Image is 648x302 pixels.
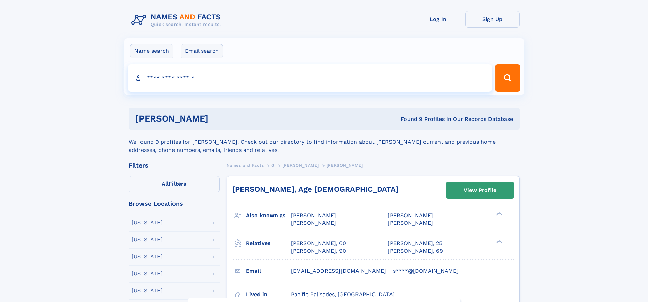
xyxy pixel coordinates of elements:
[271,161,275,170] a: G
[465,11,520,28] a: Sign Up
[181,44,223,58] label: Email search
[495,239,503,244] div: ❯
[129,176,220,192] label: Filters
[291,212,336,219] span: [PERSON_NAME]
[129,201,220,207] div: Browse Locations
[132,254,163,259] div: [US_STATE]
[135,114,305,123] h1: [PERSON_NAME]
[282,163,319,168] span: [PERSON_NAME]
[232,185,398,193] a: [PERSON_NAME], Age [DEMOGRAPHIC_DATA]
[291,268,386,274] span: [EMAIL_ADDRESS][DOMAIN_NAME]
[388,247,443,255] a: [PERSON_NAME], 69
[129,162,220,169] div: Filters
[129,130,520,154] div: We found 9 profiles for [PERSON_NAME]. Check out our directory to find information about [PERSON_...
[495,212,503,216] div: ❯
[304,115,513,123] div: Found 9 Profiles In Our Records Database
[246,289,291,300] h3: Lived in
[464,182,496,198] div: View Profile
[291,240,346,247] a: [PERSON_NAME], 60
[327,163,363,168] span: [PERSON_NAME]
[132,237,163,242] div: [US_STATE]
[129,11,227,29] img: Logo Names and Facts
[132,271,163,276] div: [US_STATE]
[282,161,319,170] a: [PERSON_NAME]
[246,238,291,249] h3: Relatives
[246,210,291,221] h3: Also known as
[162,180,169,187] span: All
[446,182,514,198] a: View Profile
[132,220,163,225] div: [US_STATE]
[271,163,275,168] span: G
[411,11,465,28] a: Log In
[388,240,442,247] a: [PERSON_NAME], 25
[291,247,346,255] a: [PERSON_NAME], 90
[291,291,395,298] span: Pacific Palisades, [GEOGRAPHIC_DATA]
[130,44,173,58] label: Name search
[246,265,291,277] h3: Email
[388,212,433,219] span: [PERSON_NAME]
[291,220,336,226] span: [PERSON_NAME]
[388,220,433,226] span: [PERSON_NAME]
[132,288,163,293] div: [US_STATE]
[227,161,264,170] a: Names and Facts
[128,64,492,92] input: search input
[495,64,520,92] button: Search Button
